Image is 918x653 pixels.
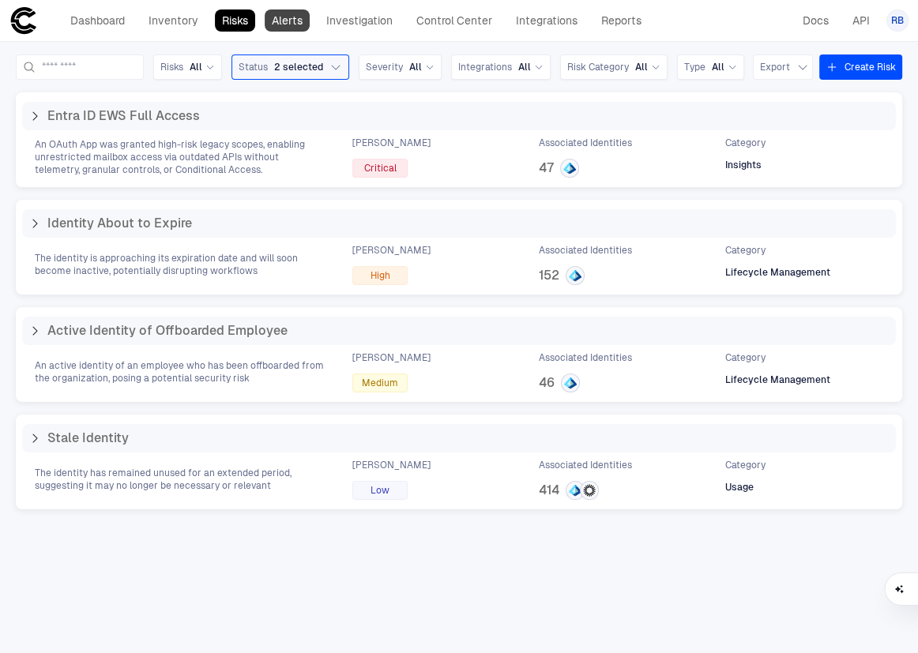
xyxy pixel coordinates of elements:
[352,459,431,471] span: [PERSON_NAME]
[265,9,310,32] a: Alerts
[891,14,904,27] span: RB
[47,430,129,446] span: Stale Identity
[239,61,268,73] span: Status
[725,159,762,171] span: Insights
[371,484,389,497] span: Low
[35,252,324,277] span: The identity is approaching its expiration date and will soon become inactive, potentially disrup...
[725,244,766,257] span: Category
[518,61,531,73] span: All
[16,200,902,295] div: Identity About to ExpireThe identity is approaching its expiration date and will soon become inac...
[845,9,877,32] a: API
[539,160,554,176] span: 47
[539,268,559,283] span: 152
[409,61,422,73] span: All
[796,9,836,32] a: Docs
[371,269,390,282] span: High
[190,61,202,73] span: All
[712,61,724,73] span: All
[753,54,813,80] button: Export
[352,244,431,257] span: [PERSON_NAME]
[725,459,766,471] span: Category
[63,9,132,32] a: Dashboard
[160,61,183,73] span: Risks
[215,9,255,32] a: Risks
[16,92,902,187] div: Entra ID EWS Full AccessAn OAuth App was granted high-risk legacy scopes, enabling unrestricted m...
[319,9,400,32] a: Investigation
[819,54,902,80] button: Create Risk
[16,415,902,509] div: Stale IdentityThe identity has remained unused for an extended period, suggesting it may no longe...
[539,351,632,364] span: Associated Identities
[47,323,288,339] span: Active Identity of Offboarded Employee
[539,137,632,149] span: Associated Identities
[725,137,766,149] span: Category
[458,61,512,73] span: Integrations
[366,61,403,73] span: Severity
[539,482,559,498] span: 414
[539,244,632,257] span: Associated Identities
[635,61,648,73] span: All
[352,351,431,364] span: [PERSON_NAME]
[409,9,499,32] a: Control Center
[47,108,200,124] span: Entra ID EWS Full Access
[725,481,754,494] span: Usage
[594,9,649,32] a: Reports
[539,375,555,391] span: 46
[539,459,632,471] span: Associated Identities
[352,137,431,149] span: [PERSON_NAME]
[47,216,192,231] span: Identity About to Expire
[35,467,324,492] span: The identity has remained unused for an extended period, suggesting it may no longer be necessary...
[274,61,323,73] span: 2 selected
[364,162,397,175] span: Critical
[684,61,705,73] span: Type
[886,9,909,32] button: RB
[362,377,398,389] span: Medium
[509,9,585,32] a: Integrations
[725,266,830,279] span: Lifecycle Management
[16,307,902,402] div: Active Identity of Offboarded EmployeeAn active identity of an employee who has been offboarded f...
[725,373,830,386] span: Lifecycle Management
[35,359,324,385] span: An active identity of an employee who has been offboarded from the organization, posing a potenti...
[567,61,629,73] span: Risk Category
[35,138,324,176] span: An OAuth App was granted high-risk legacy scopes, enabling unrestricted mailbox access via outdat...
[141,9,205,32] a: Inventory
[725,351,766,364] span: Category
[231,54,349,80] button: Status2 selected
